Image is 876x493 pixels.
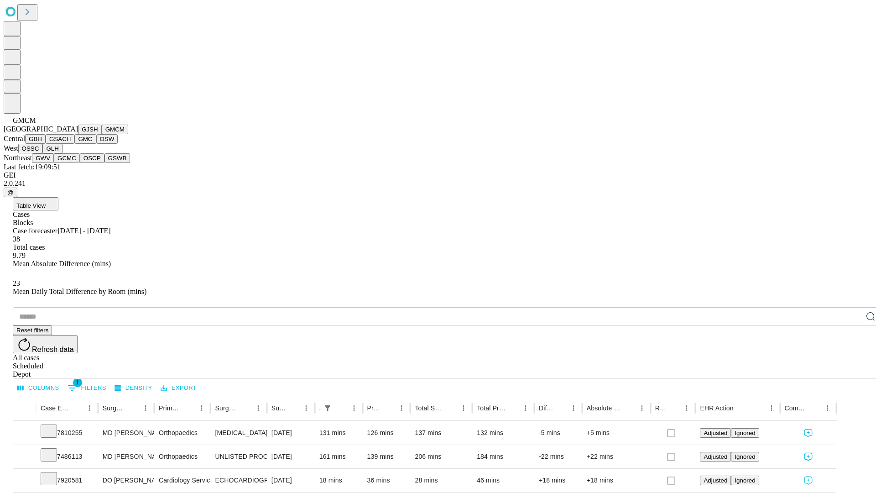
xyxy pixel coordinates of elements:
[395,402,408,414] button: Menu
[382,402,395,414] button: Sort
[4,135,25,142] span: Central
[287,402,300,414] button: Sort
[4,188,17,197] button: @
[4,154,32,162] span: Northeast
[319,421,358,445] div: 131 mins
[103,469,150,492] div: DO [PERSON_NAME] [PERSON_NAME]
[415,469,468,492] div: 28 mins
[319,469,358,492] div: 18 mins
[80,153,104,163] button: OSCP
[655,404,667,412] div: Resolved in EHR
[319,445,358,468] div: 161 mins
[367,445,406,468] div: 139 mins
[700,404,733,412] div: EHR Action
[623,402,636,414] button: Sort
[159,445,206,468] div: Orthopaedics
[415,404,443,412] div: Total Scheduled Duration
[700,476,731,485] button: Adjusted
[25,134,46,144] button: GBH
[367,404,382,412] div: Predicted In Room Duration
[4,163,61,171] span: Last fetch: 19:09:51
[587,469,646,492] div: +18 mins
[74,134,96,144] button: GMC
[78,125,102,134] button: GJSH
[65,381,109,395] button: Show filters
[731,452,759,462] button: Ignored
[731,476,759,485] button: Ignored
[13,252,26,259] span: 9.79
[735,477,755,484] span: Ignored
[506,402,519,414] button: Sort
[102,125,128,134] button: GMCM
[16,202,46,209] span: Table View
[477,421,530,445] div: 132 mins
[636,402,648,414] button: Menu
[252,402,265,414] button: Menu
[215,469,262,492] div: ECHOCARDIOGRAPHY, TRANSESOPHAGEAL; INCLUDING PROBE PLACEMENT, IMAGE ACQUISITION, INTERPRETATION A...
[704,453,727,460] span: Adjusted
[13,227,57,235] span: Case forecaster
[13,279,20,287] span: 23
[70,402,83,414] button: Sort
[735,453,755,460] span: Ignored
[300,402,313,414] button: Menu
[18,425,31,441] button: Expand
[321,402,334,414] button: Show filters
[126,402,139,414] button: Sort
[112,381,155,395] button: Density
[477,469,530,492] div: 46 mins
[539,404,553,412] div: Difference
[73,378,82,387] span: 1
[41,404,69,412] div: Case Epic Id
[348,402,360,414] button: Menu
[215,445,262,468] div: UNLISTED PROCEDURE PELVIS OR HIP JOINT
[103,421,150,445] div: MD [PERSON_NAME] [PERSON_NAME]
[46,134,74,144] button: GSACH
[704,477,727,484] span: Adjusted
[159,421,206,445] div: Orthopaedics
[415,421,468,445] div: 137 mins
[15,381,62,395] button: Select columns
[808,402,821,414] button: Sort
[159,469,206,492] div: Cardiology Service
[367,421,406,445] div: 126 mins
[182,402,195,414] button: Sort
[765,402,778,414] button: Menu
[16,327,48,334] span: Reset filters
[539,445,578,468] div: -22 mins
[367,469,406,492] div: 36 mins
[444,402,457,414] button: Sort
[700,452,731,462] button: Adjusted
[215,421,262,445] div: [MEDICAL_DATA] [MEDICAL_DATA]
[477,445,530,468] div: 184 mins
[13,116,36,124] span: GMCM
[519,402,532,414] button: Menu
[539,469,578,492] div: +18 mins
[785,404,808,412] div: Comments
[239,402,252,414] button: Sort
[700,428,731,438] button: Adjusted
[704,430,727,436] span: Adjusted
[41,445,94,468] div: 7486113
[415,445,468,468] div: 206 mins
[271,469,310,492] div: [DATE]
[215,404,238,412] div: Surgery Name
[13,235,20,243] span: 38
[32,346,74,353] span: Refresh data
[32,153,54,163] button: GWV
[13,260,111,267] span: Mean Absolute Difference (mins)
[159,404,182,412] div: Primary Service
[139,402,152,414] button: Menu
[96,134,118,144] button: OSW
[567,402,580,414] button: Menu
[41,421,94,445] div: 7810255
[335,402,348,414] button: Sort
[13,243,45,251] span: Total cases
[103,404,125,412] div: Surgeon Name
[13,335,78,353] button: Refresh data
[158,381,199,395] button: Export
[587,404,622,412] div: Absolute Difference
[4,125,78,133] span: [GEOGRAPHIC_DATA]
[271,445,310,468] div: [DATE]
[477,404,506,412] div: Total Predicted Duration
